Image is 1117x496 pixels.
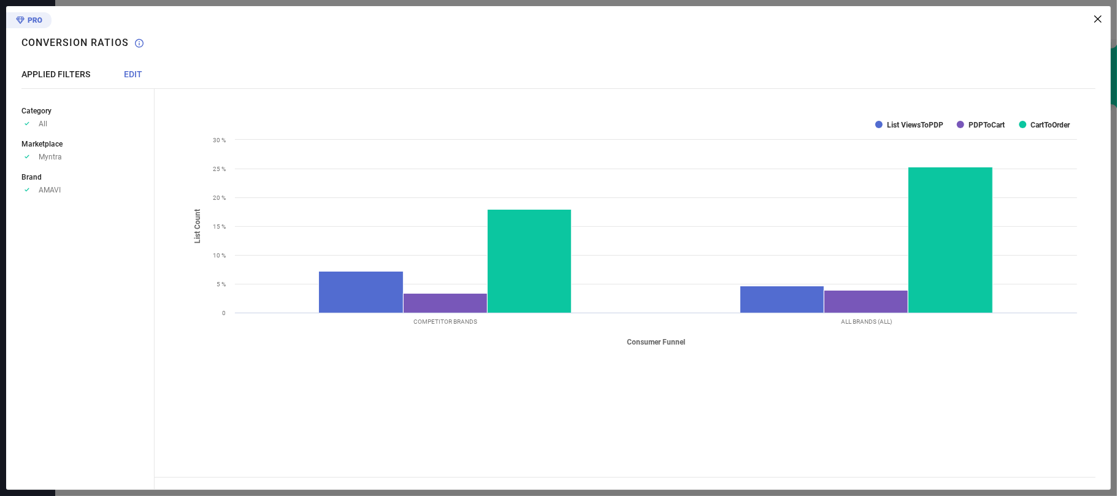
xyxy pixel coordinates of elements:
span: EDIT [124,69,142,79]
text: PDPToCart [969,121,1005,129]
div: Premium [6,12,52,31]
text: 0 [222,310,226,316]
span: Brand [21,173,42,181]
span: Category [21,107,52,115]
h1: Conversion Ratios [21,37,129,48]
tspan: List Count [193,209,202,243]
text: CartToOrder [1031,121,1070,129]
text: 25 % [213,166,226,172]
text: 30 % [213,137,226,143]
span: All [39,120,47,128]
text: ALL BRANDS (ALL) [841,318,892,325]
span: Myntra [39,153,62,161]
text: 10 % [213,252,226,259]
span: AMAVI [39,186,61,194]
text: 15 % [213,223,226,230]
text: 5 % [217,281,226,288]
text: 20 % [213,194,226,201]
span: Marketplace [21,140,63,148]
tspan: Consumer Funnel [627,338,685,346]
text: List ViewsToPDP [887,121,943,129]
text: COMPETITOR BRANDS [413,318,477,325]
span: APPLIED FILTERS [21,69,90,79]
